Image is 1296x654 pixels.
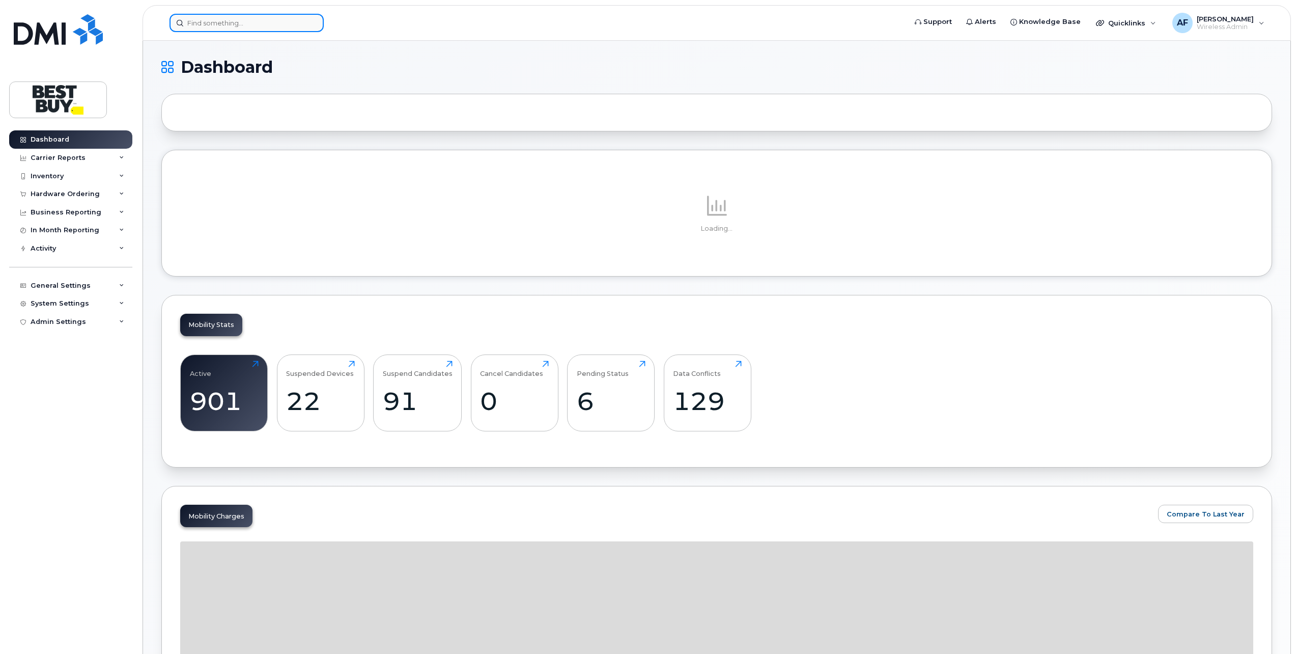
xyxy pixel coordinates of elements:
a: Data Conflicts129 [673,361,742,426]
div: 129 [673,386,742,416]
div: Cancel Candidates [480,361,543,377]
p: Loading... [180,224,1253,233]
a: Cancel Candidates0 [480,361,549,426]
div: 0 [480,386,549,416]
a: Suspended Devices22 [286,361,355,426]
div: Suspend Candidates [383,361,453,377]
div: Data Conflicts [673,361,721,377]
div: 901 [190,386,259,416]
div: Active [190,361,211,377]
span: Dashboard [181,60,273,75]
div: 91 [383,386,453,416]
div: 22 [286,386,355,416]
span: Compare To Last Year [1167,509,1245,519]
a: Suspend Candidates91 [383,361,453,426]
div: Suspended Devices [286,361,354,377]
div: 6 [577,386,645,416]
button: Compare To Last Year [1158,505,1253,523]
a: Pending Status6 [577,361,645,426]
div: Pending Status [577,361,629,377]
a: Active901 [190,361,259,426]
